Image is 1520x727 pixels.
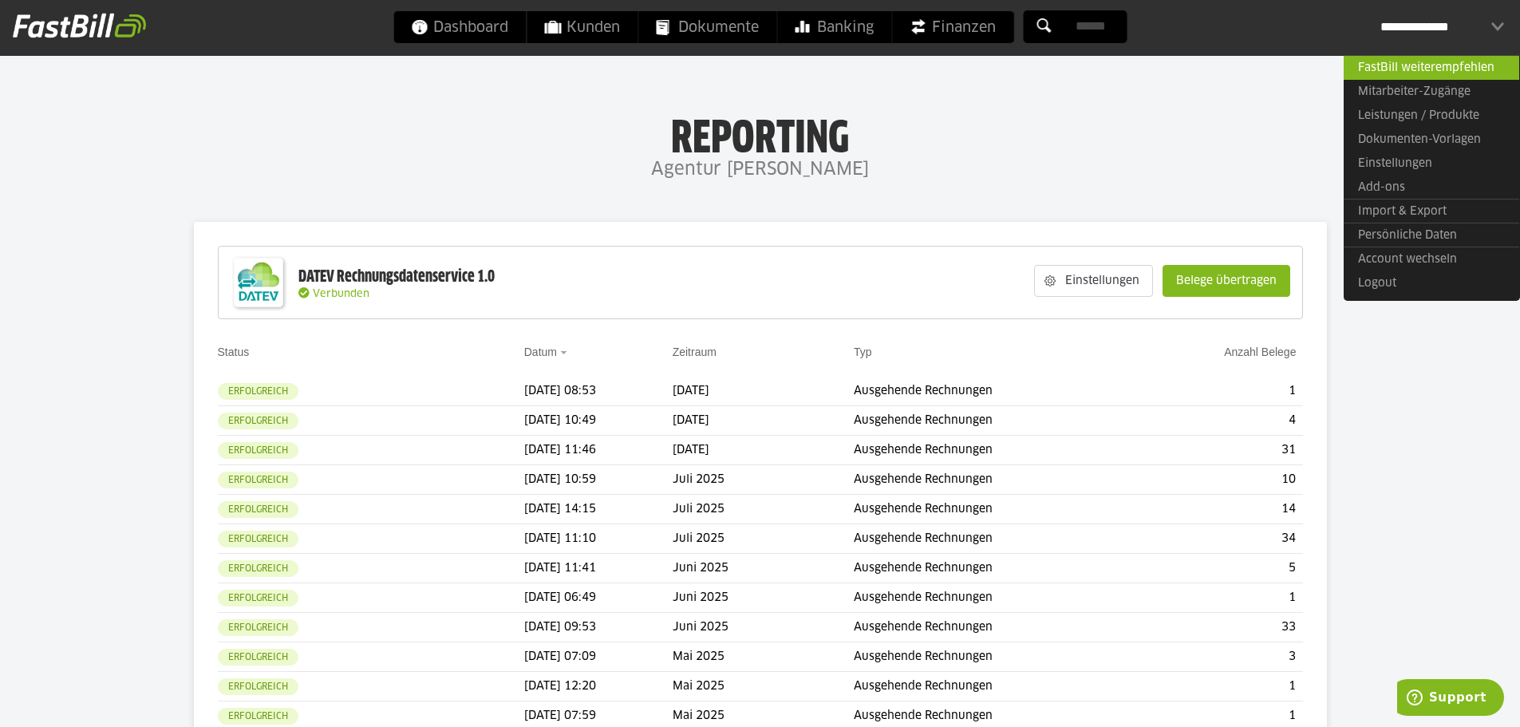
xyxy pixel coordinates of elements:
td: Ausgehende Rechnungen [854,495,1140,524]
td: [DATE] [673,377,854,406]
td: Ausgehende Rechnungen [854,406,1140,436]
td: 33 [1140,613,1302,642]
span: Finanzen [910,11,996,43]
td: [DATE] [673,406,854,436]
a: Logout [1344,271,1519,295]
td: 1 [1140,377,1302,406]
a: Finanzen [892,11,1013,43]
td: Ausgehende Rechnungen [854,436,1140,465]
td: [DATE] 12:20 [524,672,673,701]
iframe: Öffnet ein Widget, in dem Sie weitere Informationen finden [1397,679,1504,719]
a: Persönliche Daten [1344,223,1519,247]
td: Juni 2025 [673,554,854,583]
td: [DATE] 10:49 [524,406,673,436]
td: Juni 2025 [673,583,854,613]
img: fastbill_logo_white.png [13,13,146,38]
span: Banking [795,11,874,43]
td: 1 [1140,672,1302,701]
a: Dashboard [393,11,526,43]
td: Ausgehende Rechnungen [854,583,1140,613]
td: Ausgehende Rechnungen [854,642,1140,672]
img: DATEV-Datenservice Logo [227,251,290,314]
span: Dokumente [656,11,759,43]
sl-badge: Erfolgreich [218,413,298,429]
a: Dokumenten-Vorlagen [1344,128,1519,152]
td: [DATE] 07:09 [524,642,673,672]
sl-badge: Erfolgreich [218,442,298,459]
a: Dokumente [638,11,776,43]
td: 4 [1140,406,1302,436]
td: [DATE] [673,436,854,465]
div: DATEV Rechnungsdatenservice 1.0 [298,267,495,287]
span: Dashboard [411,11,508,43]
td: Juli 2025 [673,524,854,554]
td: 31 [1140,436,1302,465]
a: Kunden [527,11,638,43]
td: Ausgehende Rechnungen [854,554,1140,583]
td: Mai 2025 [673,672,854,701]
span: Verbunden [313,289,369,299]
td: Ausgehende Rechnungen [854,377,1140,406]
td: Ausgehende Rechnungen [854,524,1140,554]
td: Ausgehende Rechnungen [854,613,1140,642]
a: Typ [854,346,872,358]
td: 10 [1140,465,1302,495]
sl-badge: Erfolgreich [218,678,298,695]
td: [DATE] 11:46 [524,436,673,465]
a: Einstellungen [1344,152,1519,176]
a: Anzahl Belege [1224,346,1296,358]
a: FastBill weiterempfehlen [1344,55,1519,80]
td: [DATE] 06:49 [524,583,673,613]
td: Mai 2025 [673,642,854,672]
a: Import & Export [1344,199,1519,223]
sl-badge: Erfolgreich [218,708,298,725]
a: Banking [777,11,891,43]
td: 14 [1140,495,1302,524]
sl-badge: Erfolgreich [218,531,298,547]
a: Mitarbeiter-Zugänge [1344,80,1519,104]
sl-badge: Erfolgreich [218,472,298,488]
a: Datum [524,346,557,358]
td: 34 [1140,524,1302,554]
sl-badge: Erfolgreich [218,649,298,666]
td: Ausgehende Rechnungen [854,465,1140,495]
td: Juni 2025 [673,613,854,642]
a: Status [218,346,250,358]
h1: Reporting [160,113,1360,154]
a: Account wechseln [1344,247,1519,271]
td: 3 [1140,642,1302,672]
a: Leistungen / Produkte [1344,104,1519,128]
sl-badge: Erfolgreich [218,501,298,518]
span: Kunden [544,11,620,43]
td: [DATE] 11:41 [524,554,673,583]
td: 5 [1140,554,1302,583]
img: sort_desc.gif [560,351,570,354]
td: [DATE] 09:53 [524,613,673,642]
td: 1 [1140,583,1302,613]
sl-button: Belege übertragen [1163,265,1290,297]
sl-badge: Erfolgreich [218,383,298,400]
a: Add-ons [1344,176,1519,200]
sl-button: Einstellungen [1034,265,1153,297]
td: [DATE] 11:10 [524,524,673,554]
sl-badge: Erfolgreich [218,590,298,606]
td: [DATE] 10:59 [524,465,673,495]
sl-badge: Erfolgreich [218,560,298,577]
sl-badge: Erfolgreich [218,619,298,636]
td: [DATE] 08:53 [524,377,673,406]
td: Juli 2025 [673,495,854,524]
a: Zeitraum [673,346,717,358]
td: Ausgehende Rechnungen [854,672,1140,701]
td: [DATE] 14:15 [524,495,673,524]
td: Juli 2025 [673,465,854,495]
